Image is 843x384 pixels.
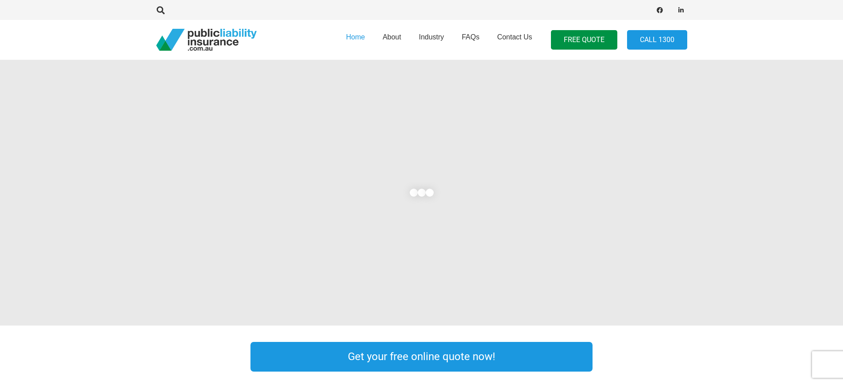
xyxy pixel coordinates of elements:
[374,17,410,62] a: About
[610,340,704,374] a: Link
[337,17,374,62] a: Home
[410,17,453,62] a: Industry
[152,6,170,14] a: Search
[462,33,479,41] span: FAQs
[419,33,444,41] span: Industry
[627,30,687,50] a: Call 1300
[488,17,541,62] a: Contact Us
[453,17,488,62] a: FAQs
[250,342,593,372] a: Get your free online quote now!
[654,4,666,16] a: Facebook
[675,4,687,16] a: LinkedIn
[139,340,233,374] a: Link
[383,33,401,41] span: About
[551,30,617,50] a: FREE QUOTE
[156,29,257,51] a: pli_logotransparent
[497,33,532,41] span: Contact Us
[346,33,365,41] span: Home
